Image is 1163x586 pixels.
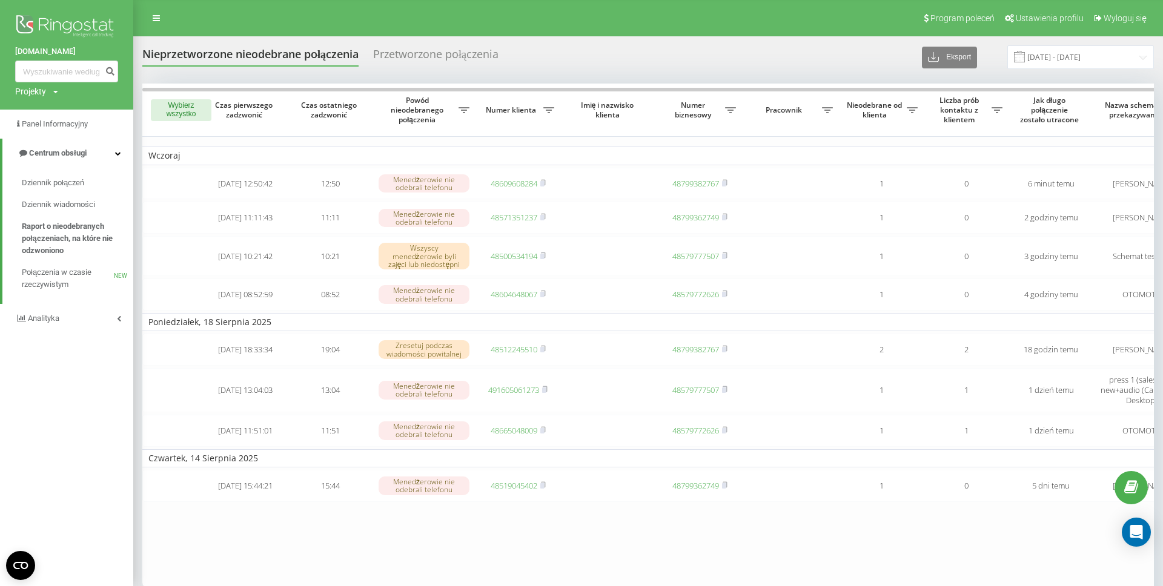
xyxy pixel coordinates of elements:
span: Panel Informacyjny [22,119,88,128]
td: [DATE] 12:50:42 [203,168,288,200]
a: 48799362749 [672,212,719,223]
span: Wyloguj się [1104,13,1147,23]
div: Menedżerowie nie odebrali telefonu [379,285,469,303]
td: 1 [924,415,1009,447]
a: 48519045402 [491,480,537,491]
td: [DATE] 15:44:21 [203,470,288,502]
td: 10:21 [288,236,373,276]
span: Dziennik wiadomości [22,199,95,211]
td: 1 [839,278,924,311]
a: 48571351237 [491,212,537,223]
img: Ringostat logo [15,12,118,42]
span: Liczba prób kontaktu z klientem [930,96,992,124]
div: Menedżerowie nie odebrali telefonu [379,209,469,227]
td: 1 [839,202,924,234]
span: Raport o nieodebranych połączeniach, na które nie odzwoniono [22,220,127,257]
td: 6 minut temu [1009,168,1093,200]
td: 1 [839,168,924,200]
span: Numer klienta [482,105,543,115]
td: 18 godzin temu [1009,334,1093,366]
span: Czas pierwszego zadzwonić [213,100,278,119]
td: [DATE] 08:52:59 [203,278,288,311]
a: 48579777507 [672,384,719,395]
button: Open CMP widget [6,551,35,580]
a: 48579777507 [672,251,719,262]
td: 08:52 [288,278,373,311]
td: 13:04 [288,368,373,412]
td: 0 [924,470,1009,502]
td: 19:04 [288,334,373,366]
span: Analityka [28,314,59,323]
a: [DOMAIN_NAME] [15,45,118,58]
td: 1 dzień temu [1009,368,1093,412]
a: 48579772626 [672,289,719,300]
button: Wybierz wszystko [151,99,211,121]
td: 0 [924,278,1009,311]
span: Dziennik połączeń [22,177,84,189]
input: Wyszukiwanie według numeru [15,61,118,82]
td: 1 [924,368,1009,412]
td: 1 [839,415,924,447]
div: Projekty [15,85,46,97]
a: 48665048009 [491,425,537,436]
span: Czas ostatniego zadzwonić [297,100,363,119]
button: Eksport [922,47,977,68]
a: Centrum obsługi [2,139,133,168]
a: 48609608284 [491,178,537,189]
span: Powód nieodebranego połączenia [379,96,459,124]
td: 1 [839,236,924,276]
td: 12:50 [288,168,373,200]
span: Program poleceń [930,13,995,23]
td: [DATE] 13:04:03 [203,368,288,412]
td: 15:44 [288,470,373,502]
td: 2 godziny temu [1009,202,1093,234]
td: 3 godziny temu [1009,236,1093,276]
td: [DATE] 18:33:34 [203,334,288,366]
td: 4 godziny temu [1009,278,1093,311]
td: 2 [839,334,924,366]
a: 48500534194 [491,251,537,262]
span: Ustawienia profilu [1016,13,1084,23]
td: 11:51 [288,415,373,447]
td: 5 dni temu [1009,470,1093,502]
a: Dziennik wiadomości [22,194,133,216]
a: 48579772626 [672,425,719,436]
a: Połączenia w czasie rzeczywistymNEW [22,262,133,295]
div: Menedżerowie nie odebrali telefonu [379,421,469,439]
td: 2 [924,334,1009,366]
span: Imię i nazwisko klienta [571,100,647,119]
span: Pracownik [748,105,822,115]
td: 1 dzień temu [1009,415,1093,447]
span: Jak długo połączenie zostało utracone [1018,96,1084,124]
td: 0 [924,202,1009,234]
a: Dziennik połączeń [22,172,133,194]
div: Menedżerowie nie odebrali telefonu [379,174,469,193]
a: 48799382767 [672,344,719,355]
div: Wszyscy menedżerowie byli zajęci lub niedostępni [379,243,469,269]
div: Zresetuj podczas wiadomości powitalnej [379,340,469,358]
a: Raport o nieodebranych połączeniach, na które nie odzwoniono [22,216,133,262]
div: Open Intercom Messenger [1122,518,1151,547]
td: [DATE] 11:51:01 [203,415,288,447]
span: Nieodebrane od klienta [845,100,907,119]
div: Przetworzone połączenia [373,48,499,67]
a: 48799362749 [672,480,719,491]
a: 48512245510 [491,344,537,355]
span: Centrum obsługi [29,148,87,157]
div: Menedżerowie nie odebrali telefonu [379,476,469,495]
td: 11:11 [288,202,373,234]
div: Menedżerowie nie odebrali telefonu [379,381,469,399]
td: 1 [839,368,924,412]
span: Numer biznesowy [663,100,725,119]
td: [DATE] 10:21:42 [203,236,288,276]
span: Połączenia w czasie rzeczywistym [22,266,114,291]
td: 0 [924,168,1009,200]
a: 48604648067 [491,289,537,300]
a: 491605061273 [488,384,539,395]
td: 1 [839,470,924,502]
td: 0 [924,236,1009,276]
td: [DATE] 11:11:43 [203,202,288,234]
a: 48799382767 [672,178,719,189]
div: Nieprzetworzone nieodebrane połączenia [142,48,359,67]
